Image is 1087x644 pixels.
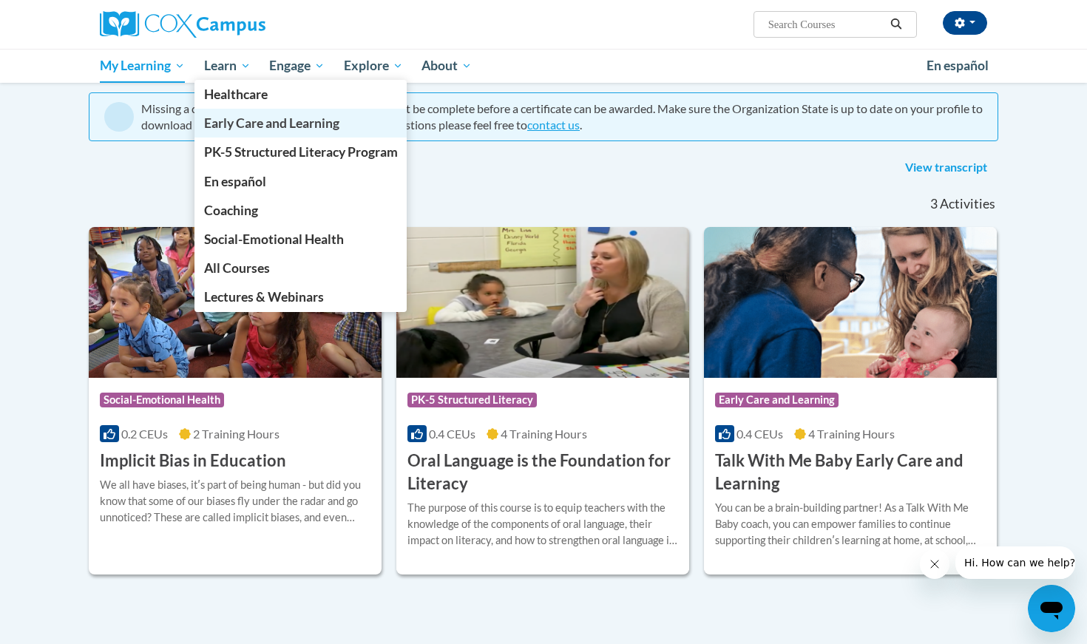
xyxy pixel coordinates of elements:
[808,427,895,441] span: 4 Training Hours
[141,101,983,133] div: Missing a certificate? All lessons within a course must be complete before a certificate can be a...
[78,49,1009,83] div: Main menu
[715,500,986,549] div: You can be a brain-building partner! As a Talk With Me Baby coach, you can empower families to co...
[204,260,270,276] span: All Courses
[193,427,280,441] span: 2 Training Hours
[396,227,689,378] img: Course Logo
[194,282,407,311] a: Lectures & Webinars
[100,477,370,526] div: We all have biases, itʹs part of being human - but did you know that some of our biases fly under...
[334,49,413,83] a: Explore
[90,49,194,83] a: My Learning
[501,427,587,441] span: 4 Training Hours
[715,393,839,407] span: Early Care and Learning
[955,546,1075,579] iframe: Message from company
[204,203,258,218] span: Coaching
[100,450,286,472] h3: Implicit Bias in Education
[413,49,482,83] a: About
[260,49,334,83] a: Engage
[194,196,407,225] a: Coaching
[194,109,407,138] a: Early Care and Learning
[344,57,403,75] span: Explore
[204,87,268,102] span: Healthcare
[194,80,407,109] a: Healthcare
[89,227,382,378] img: Course Logo
[421,57,472,75] span: About
[407,450,678,495] h3: Oral Language is the Foundation for Literacy
[704,227,997,378] img: Course Logo
[943,11,987,35] button: Account Settings
[429,427,475,441] span: 0.4 CEUs
[407,393,537,407] span: PK-5 Structured Literacy
[194,225,407,254] a: Social-Emotional Health
[920,549,949,579] iframe: Close message
[100,57,185,75] span: My Learning
[89,227,382,574] a: Course LogoSocial-Emotional Health0.2 CEUs2 Training Hours Implicit Bias in EducationWe all have ...
[204,231,344,247] span: Social-Emotional Health
[194,254,407,282] a: All Courses
[204,174,266,189] span: En español
[194,167,407,196] a: En español
[204,57,251,75] span: Learn
[194,138,407,166] a: PK-5 Structured Literacy Program
[736,427,783,441] span: 0.4 CEUs
[100,11,265,38] img: Cox Campus
[715,450,986,495] h3: Talk With Me Baby Early Care and Learning
[1028,585,1075,632] iframe: Button to launch messaging window
[767,16,885,33] input: Search Courses
[204,115,339,131] span: Early Care and Learning
[885,16,907,33] button: Search
[940,196,995,212] span: Activities
[527,118,580,132] a: contact us
[121,427,168,441] span: 0.2 CEUs
[396,227,689,574] a: Course LogoPK-5 Structured Literacy0.4 CEUs4 Training Hours Oral Language is the Foundation for L...
[930,196,938,212] span: 3
[407,500,678,549] div: The purpose of this course is to equip teachers with the knowledge of the components of oral lang...
[917,50,998,81] a: En español
[269,57,325,75] span: Engage
[100,11,381,38] a: Cox Campus
[100,393,224,407] span: Social-Emotional Health
[704,227,997,574] a: Course LogoEarly Care and Learning0.4 CEUs4 Training Hours Talk With Me Baby Early Care and Learn...
[194,49,260,83] a: Learn
[894,156,998,180] a: View transcript
[204,144,398,160] span: PK-5 Structured Literacy Program
[927,58,989,73] span: En español
[204,289,324,305] span: Lectures & Webinars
